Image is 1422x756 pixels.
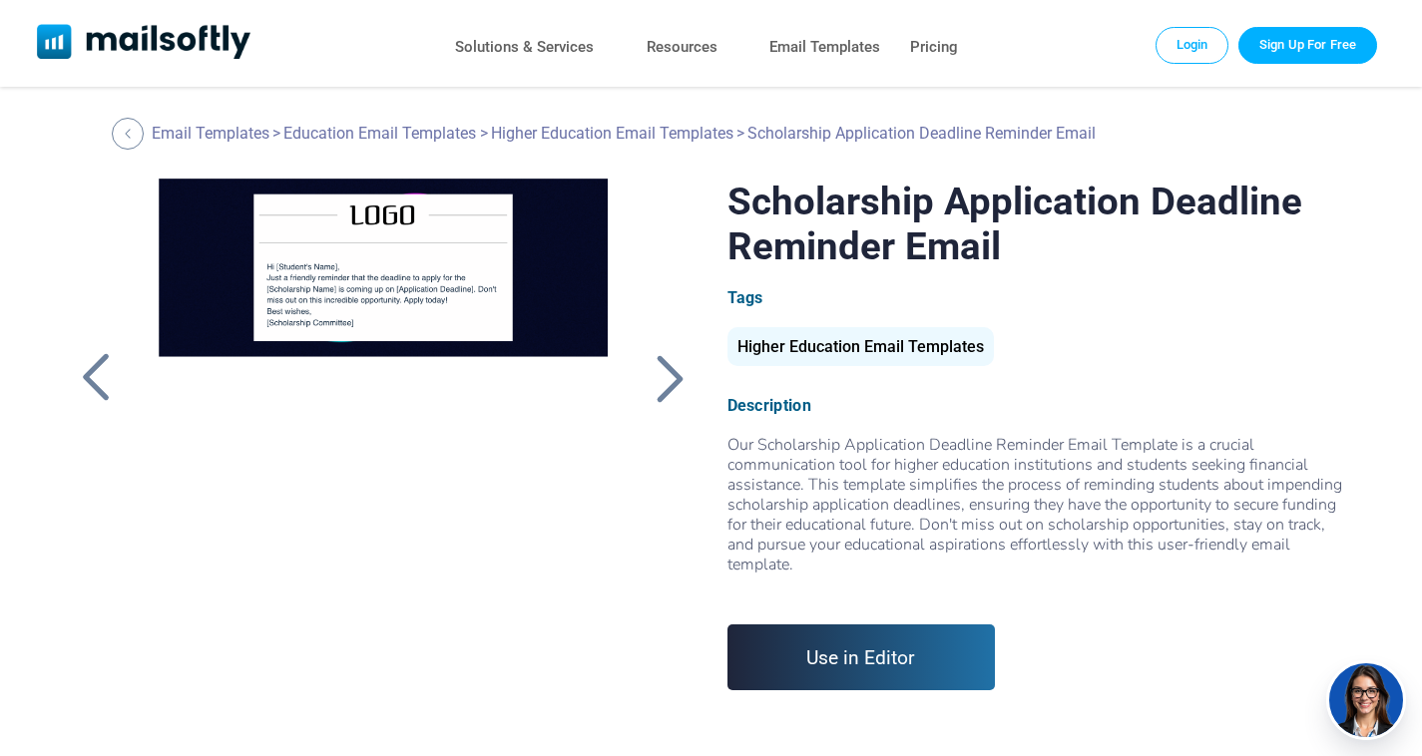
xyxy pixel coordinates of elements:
a: Resources [647,33,717,62]
div: Our Scholarship Application Deadline Reminder Email Template is a crucial communication tool for ... [727,435,1351,594]
h1: Scholarship Application Deadline Reminder Email [727,179,1351,268]
a: Email Templates [152,124,269,143]
a: Education Email Templates [283,124,476,143]
a: Higher Education Email Templates [727,345,994,354]
a: Higher Education Email Templates [491,124,733,143]
div: Tags [727,288,1351,307]
a: Back [645,352,695,404]
div: Higher Education Email Templates [727,327,994,366]
a: Scholarship Application Deadline Reminder Email [134,179,633,677]
a: Trial [1238,27,1377,63]
a: Email Templates [769,33,880,62]
a: Login [1156,27,1229,63]
a: Solutions & Services [455,33,594,62]
a: Mailsoftly [37,24,251,63]
a: Pricing [910,33,958,62]
a: Use in Editor [727,624,996,690]
a: Back [112,118,149,150]
div: Description [727,396,1351,415]
a: Back [71,352,121,404]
